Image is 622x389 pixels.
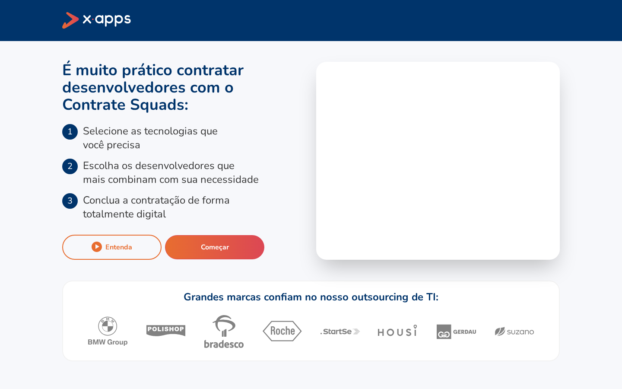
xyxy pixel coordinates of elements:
h1: É muito prático contratar desenvolvedores com o : [62,62,306,114]
span: 3 [62,193,78,209]
p: Selecione as tecnologias que você precisa [83,124,218,152]
button: Começar [165,235,264,259]
p: Escolha os desenvolvedores que mais combinam com sua necessidade [83,159,259,186]
span: 2 [62,159,78,174]
span: 1 [62,124,78,140]
h1: Grandes marcas confiam no nosso outsourcing de TI: [184,290,438,304]
button: Entenda [62,235,162,260]
p: Conclua a contratação de forma totalmente digital [83,193,230,221]
div: Entenda [105,242,132,252]
span: Contrate Squads [62,94,184,115]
